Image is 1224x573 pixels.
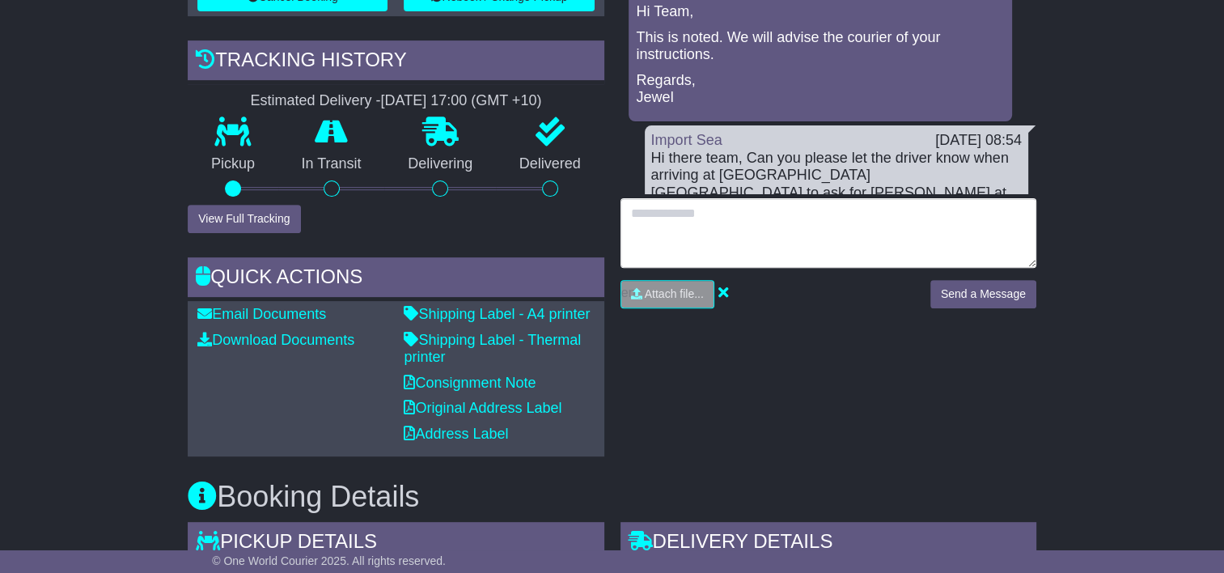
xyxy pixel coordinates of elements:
[380,92,541,110] div: [DATE] 17:00 (GMT +10)
[188,205,300,233] button: View Full Tracking
[188,522,604,566] div: Pickup Details
[197,306,326,322] a: Email Documents
[404,400,561,416] a: Original Address Label
[637,3,1004,21] p: Hi Team,
[212,554,446,567] span: © One World Courier 2025. All rights reserved.
[404,332,581,366] a: Shipping Label - Thermal printer
[651,132,722,148] a: Import Sea
[188,92,604,110] div: Estimated Delivery -
[188,40,604,84] div: Tracking history
[496,155,604,173] p: Delivered
[278,155,385,173] p: In Transit
[188,481,1036,513] h3: Booking Details
[188,155,278,173] p: Pickup
[384,155,496,173] p: Delivering
[188,257,604,301] div: Quick Actions
[637,29,1004,64] p: This is noted. We will advise the courier of your instructions.
[620,522,1036,566] div: Delivery Details
[935,132,1022,150] div: [DATE] 08:54
[404,306,590,322] a: Shipping Label - A4 printer
[651,150,1022,219] div: Hi there team, Can you please let the driver know when arriving at [GEOGRAPHIC_DATA] [GEOGRAPHIC_...
[197,332,354,348] a: Download Documents
[404,375,536,391] a: Consignment Note
[404,426,508,442] a: Address Label
[930,280,1036,308] button: Send a Message
[637,72,1004,107] p: Regards, Jewel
